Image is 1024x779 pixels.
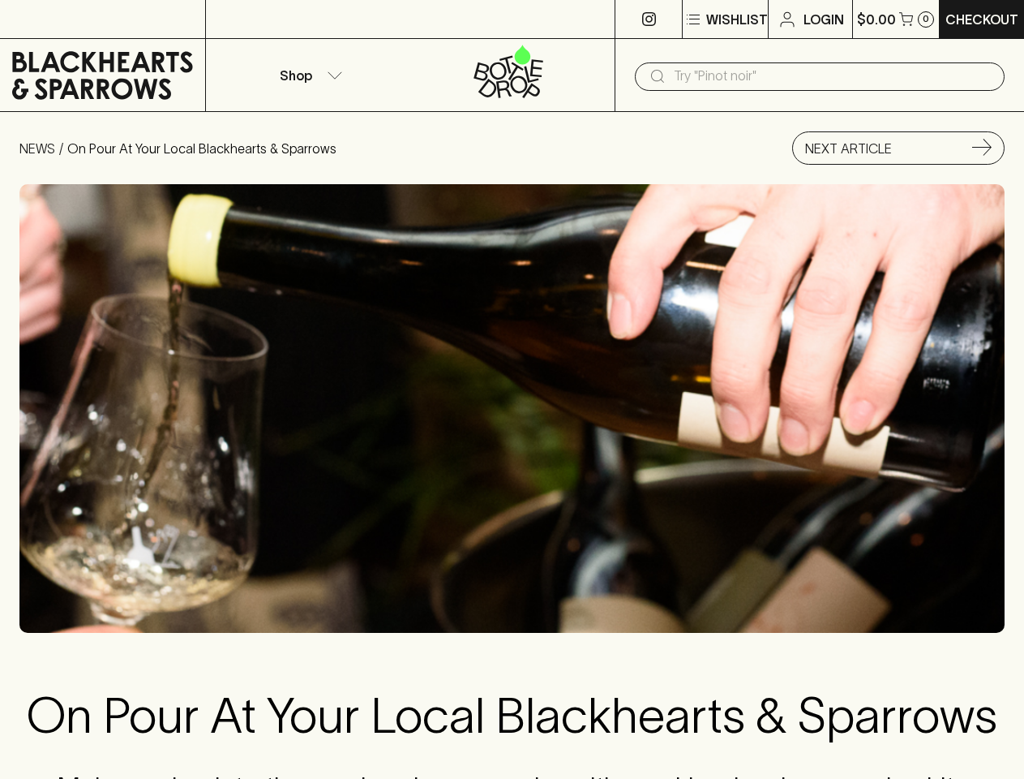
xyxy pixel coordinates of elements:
p: NEXT ARTICLE [805,139,892,158]
img: on-pour-banner-1.png [19,184,1005,633]
p: Checkout [945,10,1018,29]
p: 0 [923,15,929,24]
h2: On Pour At Your Local Blackhearts & Sparrows [19,686,1005,745]
p: ⠀ [206,10,220,29]
a: NEWS [19,141,55,156]
input: Try "Pinot noir" [674,63,992,89]
a: NEXT ARTICLE [792,131,1005,165]
button: Shop [206,39,410,111]
p: $0.00 [857,10,896,29]
p: Login [803,10,844,29]
p: Wishlist [706,10,768,29]
p: Shop [280,66,312,85]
